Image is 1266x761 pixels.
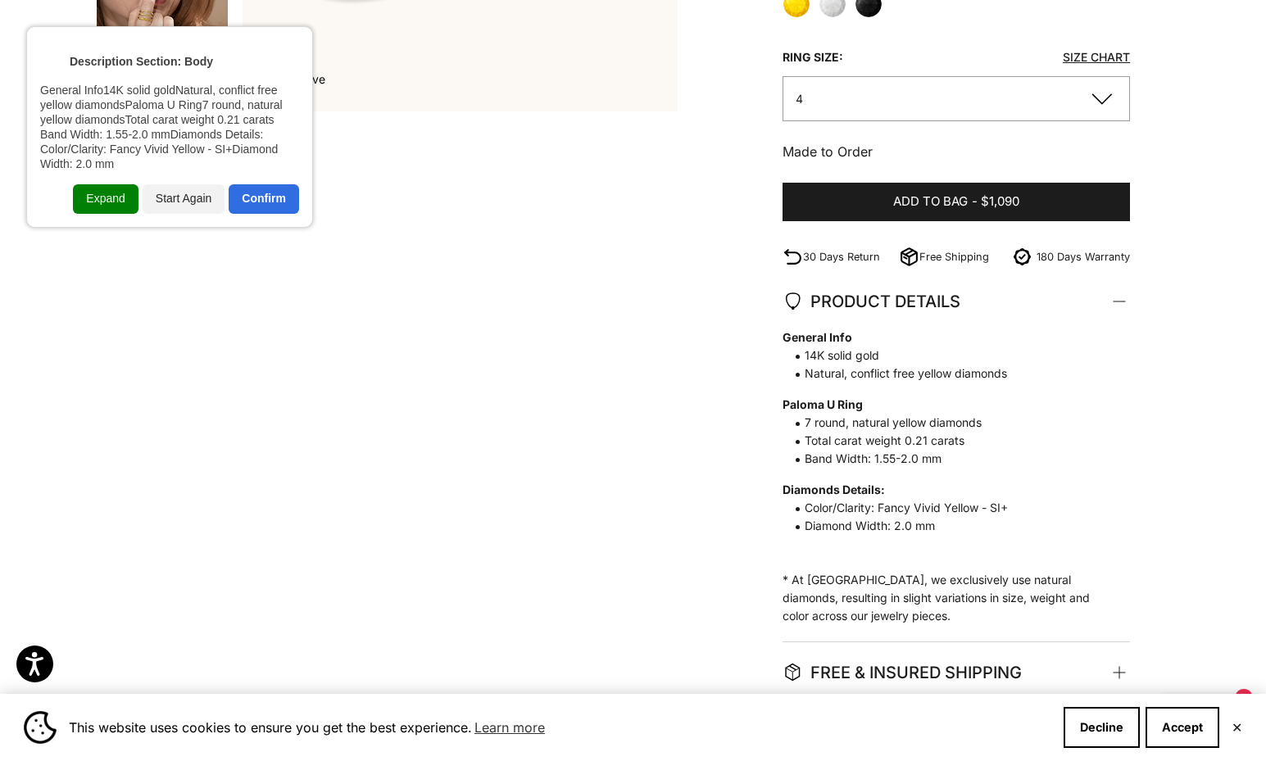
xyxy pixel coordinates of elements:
[783,183,1130,222] button: Add to bag-$1,090
[73,184,138,214] div: Expand
[783,347,1114,365] span: 14K solid gold
[783,517,1114,535] span: Diamond Width: 2.0 mm
[783,141,1130,162] p: Made to Order
[893,192,968,212] span: Add to bag
[783,271,1130,332] summary: PRODUCT DETAILS
[803,248,880,265] p: 30 Days Return
[783,45,843,70] legend: Ring size:
[783,396,1114,414] strong: Paloma U Ring
[783,499,1114,517] span: Color/Clarity: Fancy Vivid Yellow - SI+
[1063,50,1130,64] a: Size Chart
[1064,707,1140,748] button: Decline
[229,184,299,214] div: Confirm
[40,50,57,73] div: <
[1232,722,1242,732] button: Close
[783,432,1114,450] span: Total carat weight 0.21 carats
[1146,707,1219,748] button: Accept
[24,711,57,744] img: Cookie banner
[783,288,960,315] span: PRODUCT DETAILS
[783,76,1130,121] button: 4
[783,450,1114,468] span: Band Width: 1.55-2.0 mm
[1037,248,1130,265] p: 180 Days Warranty
[783,365,1114,383] span: Natural, conflict free yellow diamonds
[70,54,213,69] div: Description Section: Body
[40,83,299,171] div: General Info14K solid goldNatural, conflict free yellow diamondsPaloma U Ring7 round, natural yel...
[783,328,1114,347] strong: General Info
[783,414,1114,432] span: 7 round, natural yellow diamonds
[783,328,1114,625] p: * At [GEOGRAPHIC_DATA], we exclusively use natural diamonds, resulting in slight variations in si...
[143,184,225,214] div: Start Again
[783,642,1130,703] summary: FREE & INSURED SHIPPING
[796,92,803,106] span: 4
[472,715,547,740] a: Learn more
[981,192,1019,212] span: $1,090
[783,481,1114,499] strong: Diamonds Details:
[69,715,1050,740] span: This website uses cookies to ensure you get the best experience.
[783,659,1022,686] span: FREE & INSURED SHIPPING
[919,248,989,265] p: Free Shipping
